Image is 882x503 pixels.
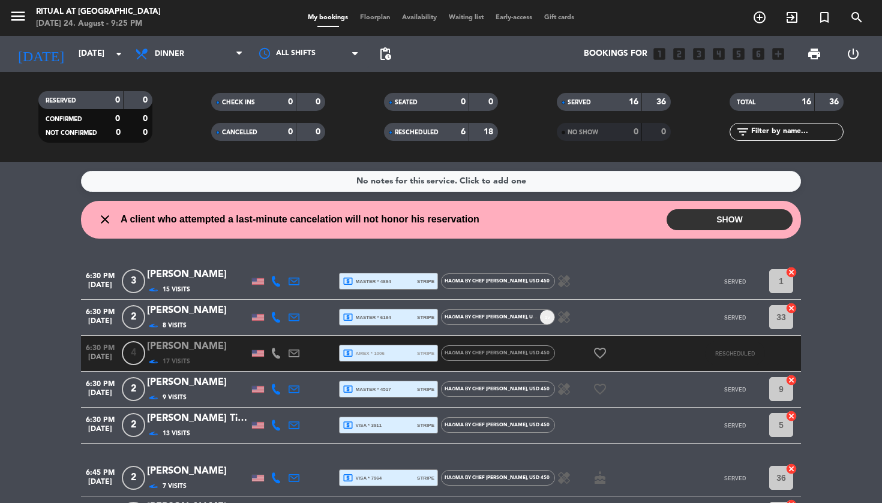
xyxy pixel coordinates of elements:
div: [PERSON_NAME] [147,267,249,282]
span: stripe [417,350,434,357]
span: SERVED [724,314,746,321]
span: SERVED [568,100,591,106]
span: 6:30 PM [81,340,119,354]
span: NO SHOW [568,129,598,135]
span: , USD 450 [527,315,550,320]
span: SEATED [395,100,418,106]
i: healing [557,310,571,324]
i: looks_5 [731,46,746,62]
i: filter_list [736,125,750,139]
span: RESERVED [46,98,76,104]
i: cancel [785,266,797,278]
i: looks_3 [691,46,707,62]
div: LOG OUT [834,36,874,72]
button: SERVED [705,377,765,401]
button: SERVED [705,413,765,437]
div: [PERSON_NAME] [147,463,249,479]
span: master * 6184 [343,312,391,323]
strong: 0 [461,98,466,106]
span: 2 [122,466,145,490]
span: My bookings [302,14,354,21]
strong: 0 [288,98,293,106]
strong: 0 [143,96,150,104]
img: preferred-active.png [149,482,158,490]
span: , USD 450 [527,351,550,356]
i: looks_two [671,46,687,62]
button: SERVED [705,466,765,490]
strong: 6 [461,128,466,136]
i: cancel [785,374,797,386]
span: HAŌMA by Chef [PERSON_NAME] [445,423,550,427]
img: preferred-active.png [149,429,158,438]
span: 6:30 PM [81,268,119,282]
div: [PERSON_NAME] [147,303,249,318]
span: CANCELLED [222,129,257,135]
span: , USD 450 [527,279,550,284]
span: [DATE] [81,478,119,492]
i: cake [593,471,607,485]
span: amex * 1006 [343,348,385,359]
strong: 16 [802,98,811,106]
strong: 0 [143,115,150,123]
button: SHOW [667,209,793,230]
i: exit_to_app [785,10,799,25]
strong: 16 [629,98,638,106]
span: Availability [396,14,443,21]
span: master * 4517 [343,384,391,394]
button: SERVED [705,305,765,329]
i: favorite_border [593,382,607,396]
i: power_settings_new [846,47,860,61]
div: Ritual at [GEOGRAPHIC_DATA] [36,6,161,18]
i: cancel [785,302,797,314]
span: visa * 7964 [343,472,382,483]
span: HAŌMA by Chef [PERSON_NAME] [445,475,550,480]
strong: 0 [116,128,121,137]
span: Early-access [490,14,538,21]
div: [DATE] 24. August - 9:25 PM [36,18,161,30]
i: local_atm [343,384,353,394]
span: Dinner [155,50,184,58]
span: [DATE] [81,281,119,295]
i: local_atm [343,348,353,359]
span: [DATE] [81,425,119,439]
strong: 0 [661,128,668,136]
strong: 0 [488,98,496,106]
strong: 36 [656,98,668,106]
button: SERVED [705,269,765,293]
span: stripe [417,278,434,285]
i: local_atm [343,472,353,483]
strong: 18 [484,128,496,136]
i: add_box [770,46,786,62]
i: local_atm [343,420,353,430]
span: 17 Visits [163,357,190,366]
strong: 0 [634,128,638,136]
strong: 0 [115,115,120,123]
span: Gift cards [538,14,580,21]
div: No notes for this service. Click to add one [356,174,526,188]
span: 4 [122,341,145,365]
img: preferred-active.png [149,285,158,294]
i: arrow_drop_down [112,47,126,61]
span: 2 [122,413,145,437]
strong: 0 [143,128,150,137]
span: [DATE] [81,353,119,367]
span: 6:45 PM [81,465,119,478]
i: turned_in_not [817,10,832,25]
span: 7 Visits [163,481,187,491]
span: stripe [417,385,434,393]
span: stripe [417,314,434,321]
strong: 0 [316,98,323,106]
span: HAŌMA by Chef [PERSON_NAME] [445,315,550,320]
span: stripe [417,474,434,482]
span: 6:30 PM [81,304,119,318]
span: HAŌMA by Chef [PERSON_NAME] [445,387,550,391]
span: 15 Visits [163,285,190,294]
span: visa * 3911 [343,420,382,430]
i: close [98,212,112,227]
input: Filter by name... [750,125,843,138]
i: favorite_border [593,346,607,360]
span: pending_actions [378,47,392,61]
i: cancel [785,410,797,422]
img: preferred-active.png [149,393,158,402]
i: search [850,10,864,25]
